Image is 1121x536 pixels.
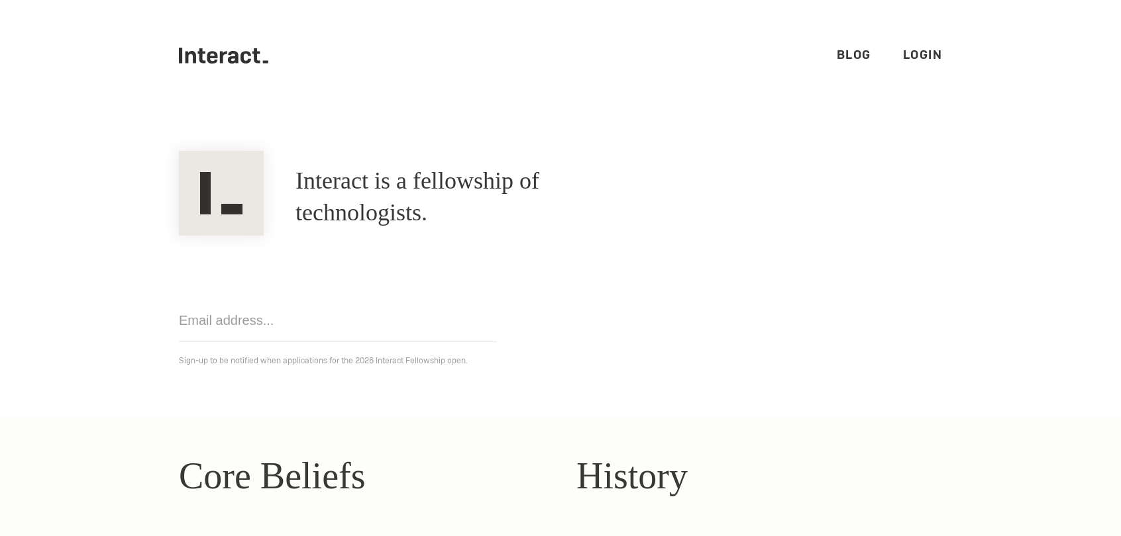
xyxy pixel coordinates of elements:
h2: History [576,448,942,504]
p: Sign-up to be notified when applications for the 2026 Interact Fellowship open. [179,353,942,369]
h1: Interact is a fellowship of technologists. [295,165,653,229]
img: Interact Logo [179,151,264,236]
h2: Core Beliefs [179,448,545,504]
a: Blog [837,47,871,62]
input: Email address... [179,299,497,342]
a: Login [903,47,943,62]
